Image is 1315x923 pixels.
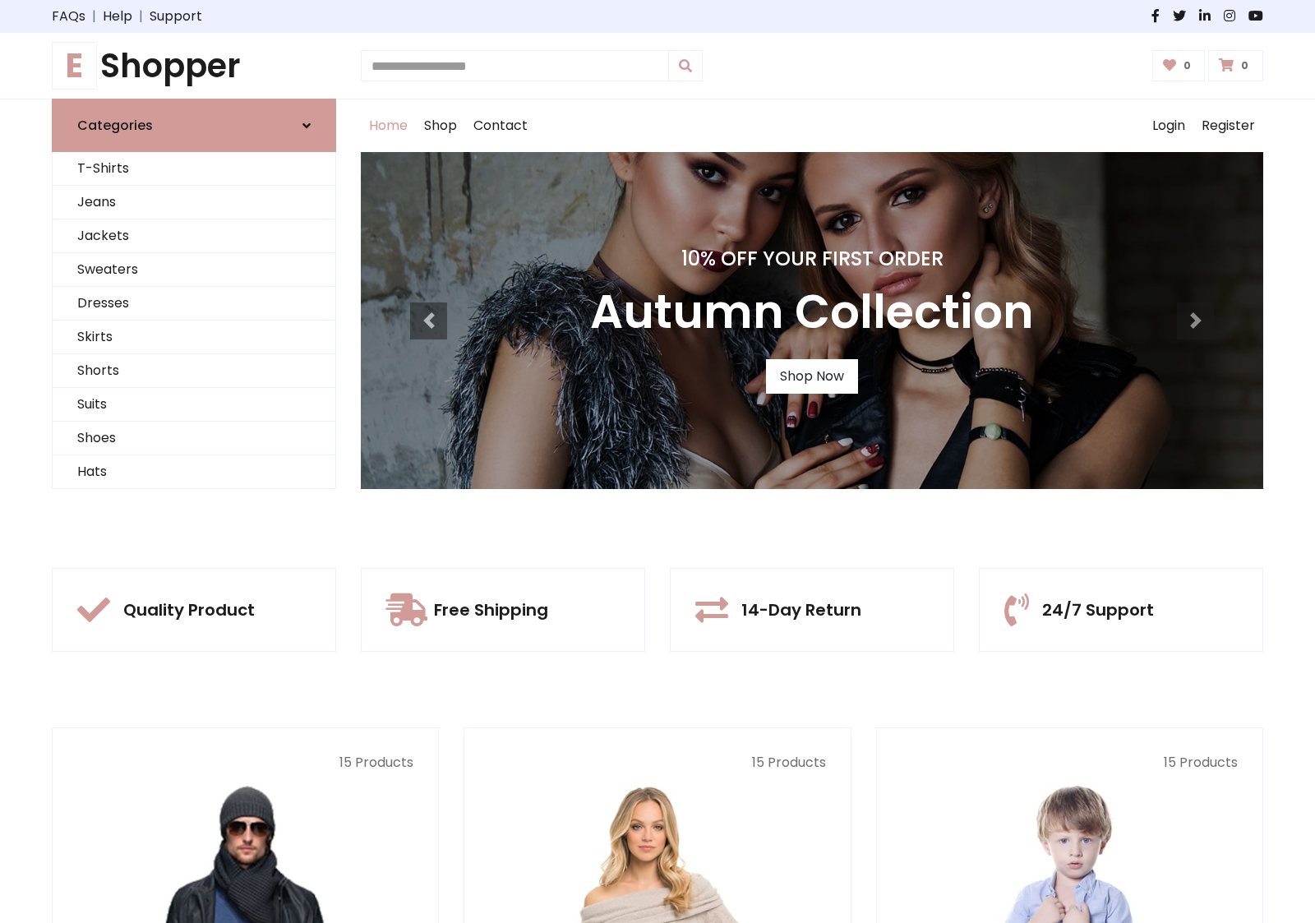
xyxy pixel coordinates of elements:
h6: Categories [77,118,153,133]
h5: 24/7 Support [1042,600,1154,620]
a: Help [103,7,132,26]
h3: Autumn Collection [590,284,1034,339]
a: Jeans [53,186,335,219]
a: 0 [1208,50,1263,81]
h1: Shopper [52,46,336,85]
a: Jackets [53,219,335,253]
a: Home [361,99,416,152]
span: E [52,42,97,90]
span: | [85,7,103,26]
a: Support [150,7,202,26]
a: Skirts [53,321,335,354]
p: 15 Products [902,753,1238,773]
span: | [132,7,150,26]
a: Hats [53,455,335,489]
h5: 14-Day Return [741,600,861,620]
a: Shop Now [766,359,858,394]
span: 0 [1179,58,1195,73]
a: EShopper [52,46,336,85]
a: Sweaters [53,253,335,287]
a: T-Shirts [53,152,335,186]
span: 0 [1237,58,1253,73]
a: Register [1193,99,1263,152]
a: Contact [465,99,536,152]
p: 15 Products [77,753,413,773]
a: Shop [416,99,465,152]
a: Login [1144,99,1193,152]
h4: 10% Off Your First Order [590,247,1034,271]
a: FAQs [52,7,85,26]
a: Dresses [53,287,335,321]
h5: Free Shipping [434,600,548,620]
h5: Quality Product [123,600,255,620]
p: 15 Products [489,753,825,773]
a: 0 [1152,50,1206,81]
a: Suits [53,388,335,422]
a: Shoes [53,422,335,455]
a: Categories [52,99,336,152]
a: Shorts [53,354,335,388]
